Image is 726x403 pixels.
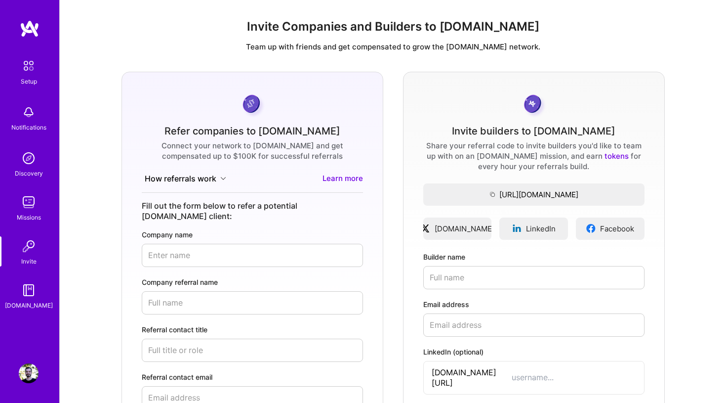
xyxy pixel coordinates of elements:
[19,280,39,300] img: guide book
[142,201,363,222] div: Fill out the form below to refer a potential [DOMAIN_NAME] client:
[21,256,37,267] div: Invite
[240,92,265,118] img: purpleCoin
[512,224,522,233] img: linkedinLogo
[142,372,363,382] label: Referral contact email
[17,212,41,223] div: Missions
[142,229,363,240] label: Company name
[21,76,37,87] div: Setup
[11,122,46,133] div: Notifications
[420,224,431,233] img: xLogo
[423,189,645,200] span: [URL][DOMAIN_NAME]
[499,218,568,240] a: LinkedIn
[142,324,363,335] label: Referral contact title
[142,140,363,161] div: Connect your network to [DOMAIN_NAME] and get compensated up to $100K for successful referrals
[16,363,41,383] a: User Avatar
[423,218,492,240] a: [DOMAIN_NAME]
[423,252,645,262] label: Builder name
[68,42,718,52] p: Team up with friends and get compensated to grow the [DOMAIN_NAME] network.
[423,266,645,289] input: Full name
[605,151,629,161] a: tokens
[142,277,363,287] label: Company referral name
[5,300,53,311] div: [DOMAIN_NAME]
[15,168,43,179] div: Discovery
[526,224,556,234] span: LinkedIn
[19,102,39,122] img: bell
[423,299,645,310] label: Email address
[432,367,512,388] span: [DOMAIN_NAME][URL]
[423,183,645,206] button: [URL][DOMAIN_NAME]
[142,173,229,184] button: How referrals work
[20,20,40,38] img: logo
[142,291,363,314] input: Full name
[164,126,340,136] div: Refer companies to [DOMAIN_NAME]
[142,244,363,267] input: Enter name
[435,224,494,234] span: [DOMAIN_NAME]
[19,148,39,168] img: discovery
[423,347,645,357] label: LinkedIn (optional)
[512,372,636,383] input: username...
[323,173,363,184] a: Learn more
[142,339,363,362] input: Full title or role
[19,236,39,256] img: Invite
[18,55,39,76] img: setup
[452,126,615,136] div: Invite builders to [DOMAIN_NAME]
[19,363,39,383] img: User Avatar
[576,218,645,240] a: Facebook
[68,20,718,34] h1: Invite Companies and Builders to [DOMAIN_NAME]
[521,92,547,118] img: grayCoin
[586,224,596,233] img: facebookLogo
[600,224,634,234] span: Facebook
[423,313,645,337] input: Email address
[423,140,645,172] div: Share your referral code to invite builders you'd like to team up with on an [DOMAIN_NAME] missio...
[19,192,39,212] img: teamwork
